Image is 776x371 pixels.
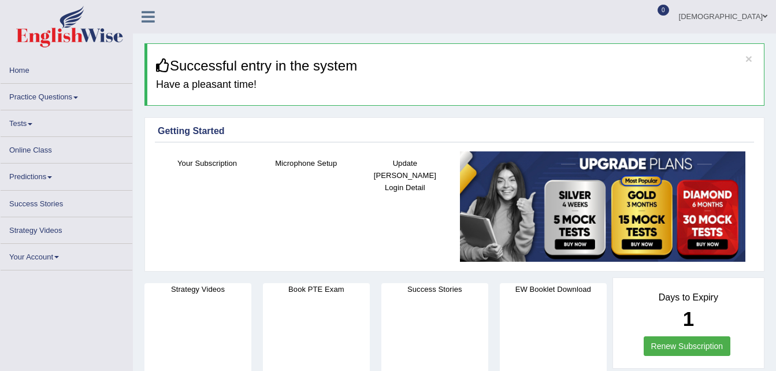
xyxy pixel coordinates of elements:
a: Practice Questions [1,84,132,106]
h4: Success Stories [381,283,488,295]
a: Online Class [1,137,132,159]
a: Predictions [1,164,132,186]
span: 0 [658,5,669,16]
b: 1 [683,307,694,330]
a: Home [1,57,132,80]
h4: Have a pleasant time! [156,79,755,91]
a: Strategy Videos [1,217,132,240]
h4: Microphone Setup [262,157,350,169]
h4: Days to Expiry [626,292,751,303]
h4: Strategy Videos [144,283,251,295]
a: Renew Subscription [644,336,731,356]
h3: Successful entry in the system [156,58,755,73]
a: Your Account [1,244,132,266]
img: small5.jpg [460,151,745,262]
h4: Update [PERSON_NAME] Login Detail [361,157,448,194]
a: Tests [1,110,132,133]
div: Getting Started [158,124,751,138]
h4: Your Subscription [164,157,251,169]
h4: Book PTE Exam [263,283,370,295]
h4: EW Booklet Download [500,283,607,295]
button: × [745,53,752,65]
a: Success Stories [1,191,132,213]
